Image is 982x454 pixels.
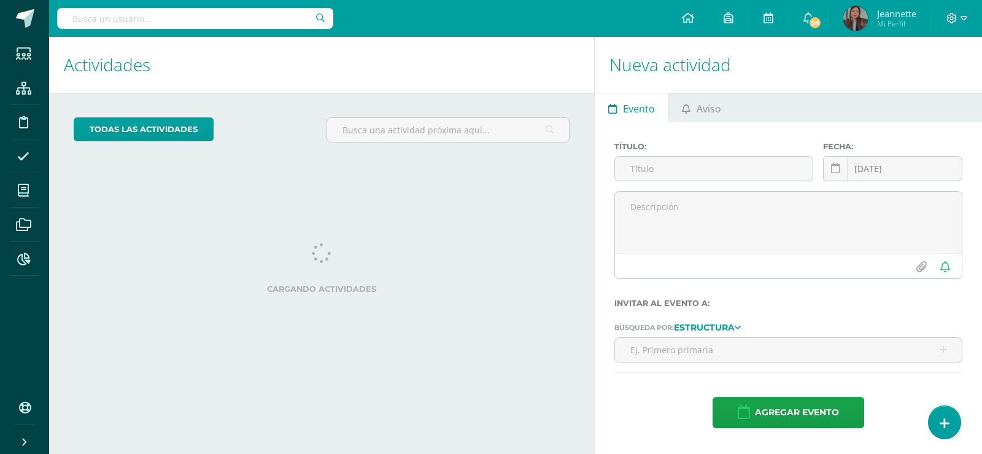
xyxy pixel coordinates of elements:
span: Aviso [697,94,721,123]
span: Búsqueda por: [614,323,674,332]
input: Ej. Primero primaria [615,338,962,362]
a: todas las Actividades [74,117,214,141]
img: e0e3018be148909e9b9cf69bbfc1c52d.png [843,6,868,31]
h1: Actividades [64,37,579,93]
label: Título: [614,142,813,151]
a: Estructura [674,323,741,331]
a: Aviso [668,93,734,122]
label: Fecha: [823,142,962,151]
span: 28 [808,16,822,29]
span: Agregar evento [755,397,839,428]
input: Busca un usuario... [57,8,333,29]
input: Título [615,157,813,181]
span: Evento [623,94,655,123]
label: Invitar al evento a: [614,299,962,308]
input: Fecha de entrega [824,157,962,181]
span: Mi Perfil [877,18,916,29]
strong: Estructura [674,322,735,333]
input: Busca una actividad próxima aquí... [327,118,569,142]
h1: Nueva actividad [609,37,967,93]
button: Agregar evento [713,397,864,428]
a: Evento [595,93,668,122]
label: Cargando actividades [74,284,570,294]
span: Jeannette [877,7,916,20]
